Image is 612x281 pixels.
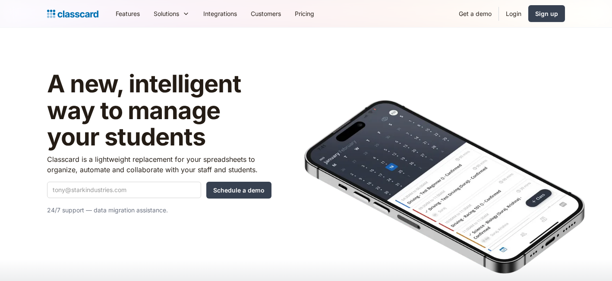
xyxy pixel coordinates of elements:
[47,205,271,215] p: 24/7 support — data migration assistance.
[535,9,558,18] div: Sign up
[244,4,288,23] a: Customers
[452,4,498,23] a: Get a demo
[47,8,98,20] a: Logo
[499,4,528,23] a: Login
[47,71,271,151] h1: A new, intelligent way to manage your students
[154,9,179,18] div: Solutions
[196,4,244,23] a: Integrations
[109,4,147,23] a: Features
[288,4,321,23] a: Pricing
[47,182,201,198] input: tony@starkindustries.com
[528,5,565,22] a: Sign up
[206,182,271,199] input: Schedule a demo
[47,154,271,175] p: Classcard is a lightweight replacement for your spreadsheets to organize, automate and collaborat...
